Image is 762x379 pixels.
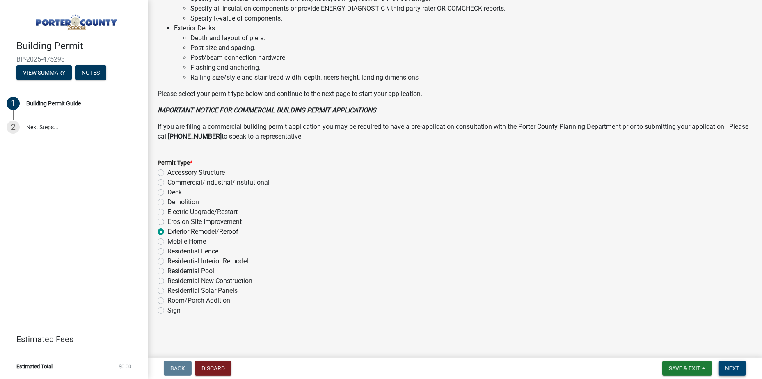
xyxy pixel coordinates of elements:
[190,73,752,82] li: Railing size/style and stair tread width, depth, risers height, landing dimensions
[669,365,700,372] span: Save & Exit
[167,247,218,256] label: Residential Fence
[167,207,238,217] label: Electric Upgrade/Restart
[167,197,199,207] label: Demolition
[167,256,248,266] label: Residential Interior Remodel
[167,276,252,286] label: Residential New Construction
[190,53,752,63] li: Post/beam connection hardware.
[167,296,230,306] label: Room/Porch Addition
[16,40,141,52] h4: Building Permit
[7,97,20,110] div: 1
[7,121,20,134] div: 2
[725,365,739,372] span: Next
[16,70,72,76] wm-modal-confirm: Summary
[167,266,214,276] label: Residential Pool
[190,14,752,23] li: Specify R-value of components.
[719,361,746,376] button: Next
[167,227,238,237] label: Exterior Remodel/Reroof
[164,361,192,376] button: Back
[26,100,81,106] div: Building Permit Guide
[167,306,181,315] label: Sign
[168,132,222,140] strong: [PHONE_NUMBER]
[158,122,752,142] p: If you are filing a commercial building permit application you may be required to have a pre-appl...
[195,361,231,376] button: Discard
[167,217,242,227] label: Erosion Site Improvement
[16,9,135,32] img: Porter County, Indiana
[167,286,238,296] label: Residential Solar Panels
[167,237,206,247] label: Mobile Home
[190,43,752,53] li: Post size and spacing.
[158,89,752,99] p: Please select your permit type below and continue to the next page to start your application.
[174,23,752,82] li: Exterior Decks:
[7,331,135,347] a: Estimated Fees
[170,365,185,372] span: Back
[16,55,131,63] span: BP-2025-475293
[662,361,712,376] button: Save & Exit
[158,160,192,166] label: Permit Type
[75,65,106,80] button: Notes
[190,33,752,43] li: Depth and layout of piers.
[167,178,270,187] label: Commercial/Industrial/Institutional
[158,106,376,114] strong: IMPORTANT NOTICE FOR COMMERCIAL BUILDING PERMIT APPLICATIONS
[16,65,72,80] button: View Summary
[167,168,225,178] label: Accessory Structure
[119,364,131,369] span: $0.00
[167,187,182,197] label: Deck
[75,70,106,76] wm-modal-confirm: Notes
[190,4,752,14] li: Specify all insulation components or provide ENERGY DIAGNOSTIC \ third party rater OR COMCHECK re...
[190,63,752,73] li: Flashing and anchoring.
[16,364,53,369] span: Estimated Total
